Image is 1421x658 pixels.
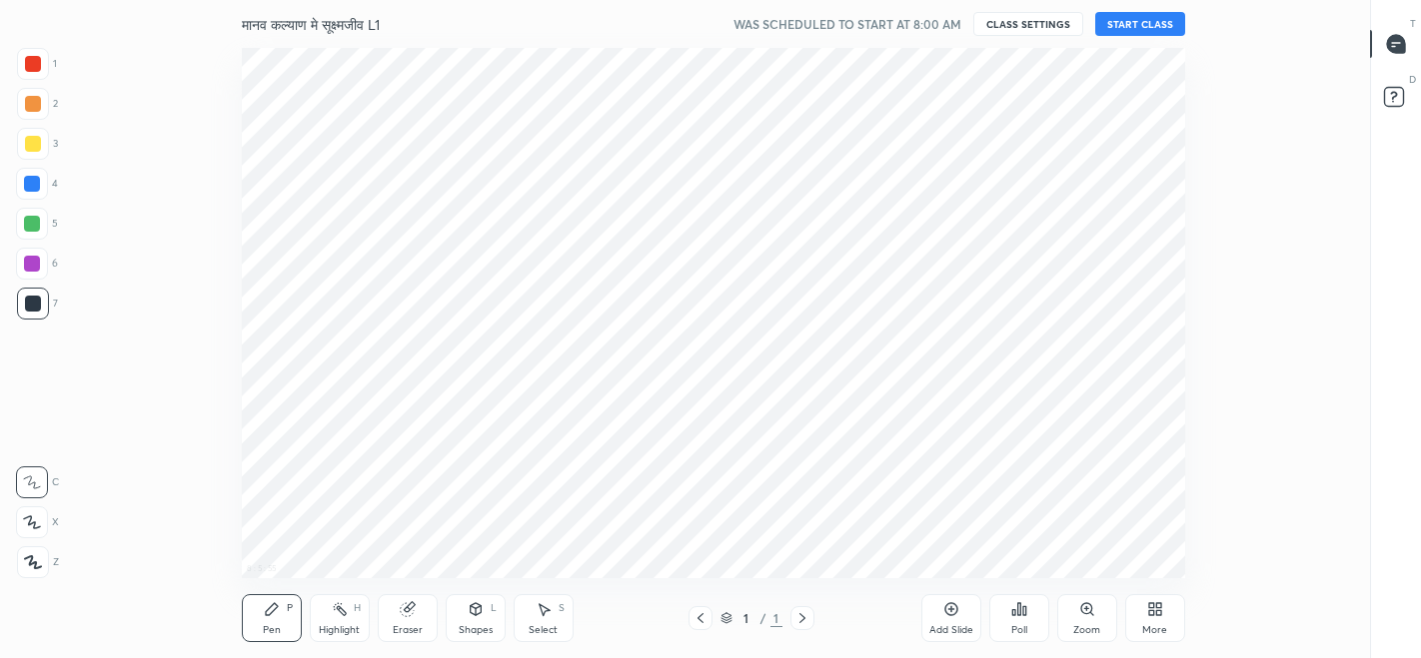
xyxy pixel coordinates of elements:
[17,128,58,160] div: 3
[973,12,1083,36] button: CLASS SETTINGS
[459,625,493,635] div: Shapes
[491,603,497,613] div: L
[770,609,782,627] div: 1
[16,248,58,280] div: 6
[760,612,766,624] div: /
[1409,72,1416,87] p: D
[1410,16,1416,31] p: T
[16,466,59,498] div: C
[287,603,293,613] div: P
[736,612,756,624] div: 1
[354,603,361,613] div: H
[17,48,57,80] div: 1
[1142,625,1167,635] div: More
[559,603,565,613] div: S
[16,208,58,240] div: 5
[16,506,59,538] div: X
[529,625,558,635] div: Select
[242,15,380,34] h4: मानव कल्याण मे सूक्ष्मजीव L1
[17,546,59,578] div: Z
[16,168,58,200] div: 4
[733,15,961,33] h5: WAS SCHEDULED TO START AT 8:00 AM
[263,625,281,635] div: Pen
[1073,625,1100,635] div: Zoom
[17,288,58,320] div: 7
[1095,12,1185,36] button: START CLASS
[319,625,360,635] div: Highlight
[929,625,973,635] div: Add Slide
[393,625,423,635] div: Eraser
[1011,625,1027,635] div: Poll
[17,88,58,120] div: 2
